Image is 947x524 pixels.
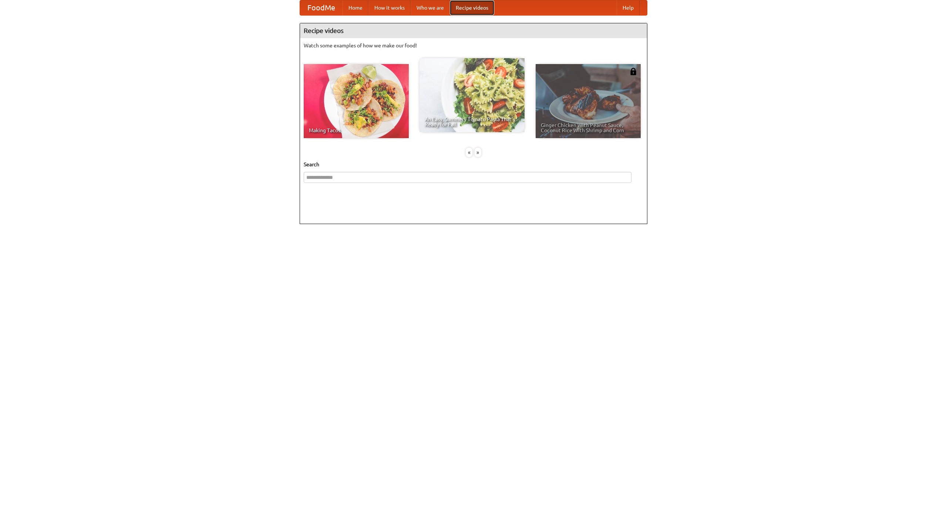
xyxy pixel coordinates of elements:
span: An Easy, Summery Tomato Pasta That's Ready for Fall [425,117,519,127]
h4: Recipe videos [300,23,647,38]
h5: Search [304,161,643,168]
a: Recipe videos [450,0,494,15]
a: Home [343,0,368,15]
img: 483408.png [630,68,637,75]
a: An Easy, Summery Tomato Pasta That's Ready for Fall [419,58,525,132]
p: Watch some examples of how we make our food! [304,42,643,49]
div: « [466,148,472,157]
a: FoodMe [300,0,343,15]
a: Who we are [411,0,450,15]
div: » [475,148,481,157]
span: Making Tacos [309,128,404,133]
a: How it works [368,0,411,15]
a: Help [617,0,640,15]
a: Making Tacos [304,64,409,138]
